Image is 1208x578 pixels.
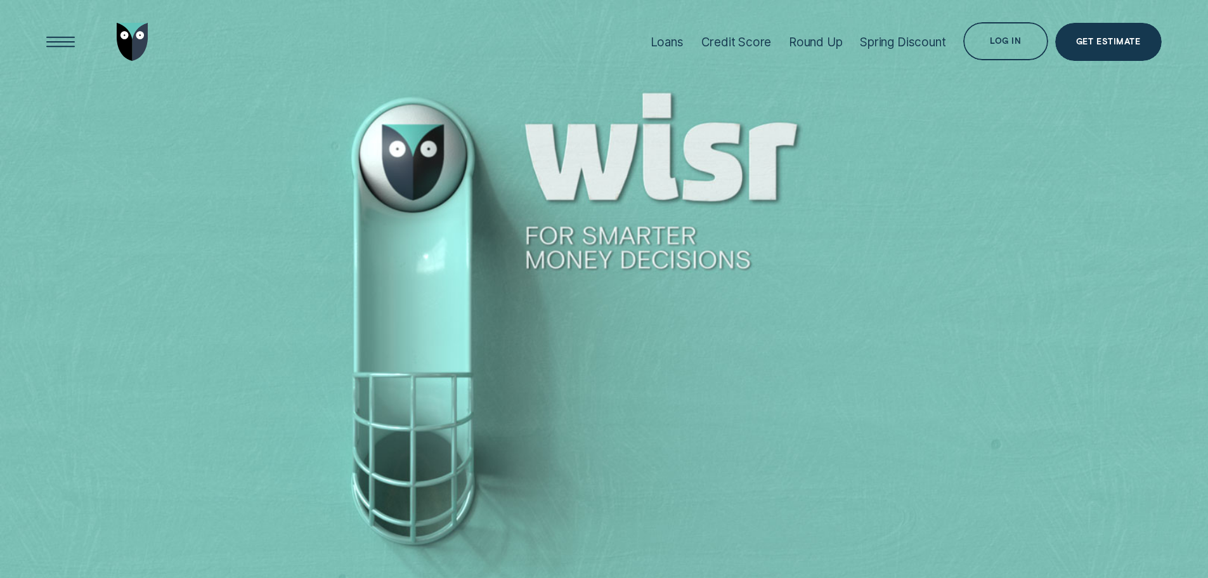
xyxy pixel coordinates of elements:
[651,35,684,49] div: Loans
[117,23,148,61] img: Wisr
[789,35,843,49] div: Round Up
[963,22,1048,60] button: Log in
[1055,23,1162,61] a: Get Estimate
[42,23,80,61] button: Open Menu
[701,35,772,49] div: Credit Score
[860,35,945,49] div: Spring Discount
